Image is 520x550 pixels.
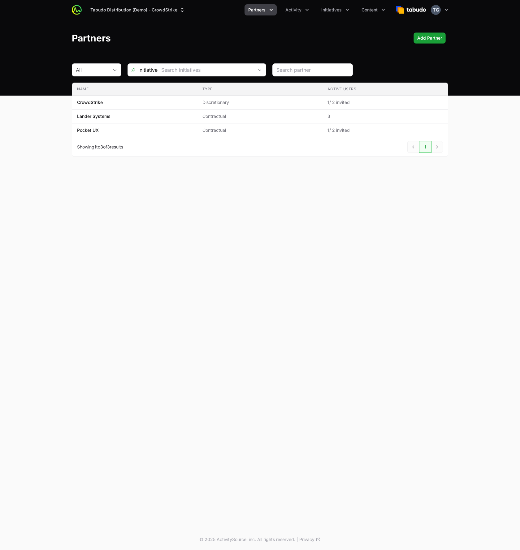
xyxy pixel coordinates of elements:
span: Partners [248,7,266,13]
p: © 2025 ActivitySource, inc. All rights reserved. [199,536,295,543]
button: Content [358,4,389,15]
div: Main navigation [82,4,389,15]
th: Active Users [323,83,448,96]
div: Partners menu [245,4,277,15]
img: Tabudo Distribution (Demo) [396,4,426,16]
span: Content [362,7,378,13]
th: Name [72,83,197,96]
button: All [72,64,121,76]
span: 3 [327,113,443,119]
button: Activity [282,4,313,15]
a: Privacy [299,536,321,543]
button: Add Partner [414,32,446,44]
span: 3 [100,144,103,149]
span: 3 [107,144,110,149]
p: Lander Systems [77,113,110,119]
span: 1 / 2 invited [327,99,443,105]
span: Activity [285,7,301,13]
a: 1 [419,141,431,153]
span: 1 / 2 invited [327,127,443,133]
span: Add Partner [417,34,442,42]
div: All [76,66,109,74]
p: Showing to of results [77,144,123,150]
button: Tabudo Distribution (Demo) - CrowdStrike [87,4,189,15]
th: Type [197,83,323,96]
input: Search initiatives [158,64,253,76]
img: ActivitySource [72,5,82,15]
p: CrowdStrike [77,99,103,105]
span: Initiative [128,66,158,74]
input: Search partner [276,66,349,74]
button: Initiatives [318,4,353,15]
img: Timothy Greig [431,5,441,15]
span: 1 [94,144,96,149]
div: Content menu [358,4,389,15]
span: Contractual [202,113,318,119]
div: Primary actions [414,32,446,44]
div: Supplier switch menu [87,4,189,15]
span: Contractual [202,127,318,133]
div: Initiatives menu [318,4,353,15]
div: Activity menu [282,4,313,15]
p: Pocket UX [77,127,99,133]
span: Discretionary [202,99,318,105]
span: | [297,536,298,543]
h1: Partners [72,32,111,44]
span: Initiatives [321,7,342,13]
div: Open [253,64,266,76]
button: Partners [245,4,277,15]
